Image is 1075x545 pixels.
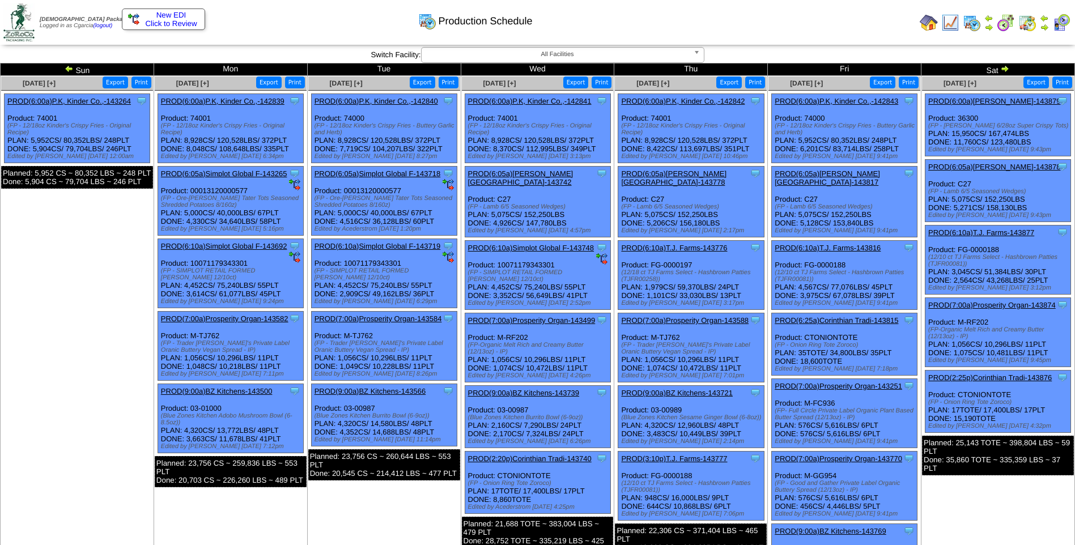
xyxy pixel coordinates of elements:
div: Product: FG-0000197 PLAN: 1,979CS / 59,370LBS / 24PLT DONE: 1,101CS / 33,030LBS / 13PLT [618,241,764,310]
div: (Blue Zones Kitchen Burrito Bowl (6-9oz)) [468,414,610,421]
div: Edited by Acederstrom [DATE] 4:25pm [468,504,610,510]
div: Edited by [PERSON_NAME] [DATE] 12:00am [7,153,150,160]
a: PROD(7:00a)Prosperity Organ-143499 [468,316,596,325]
a: [DATE] [+] [944,79,976,87]
a: [DATE] [+] [483,79,516,87]
div: Planned: 23,756 CS ~ 260,644 LBS ~ 553 PLT Done: 20,545 CS ~ 214,412 LBS ~ 477 PLT [308,449,460,480]
img: Tooltip [903,242,915,253]
span: [DATE] [+] [176,79,209,87]
div: Product: 03-00987 PLAN: 4,320CS / 14,580LBS / 48PLT DONE: 4,352CS / 14,688LBS / 48PLT [311,384,457,446]
img: arrowleft.gif [984,14,993,23]
a: PROD(6:10a)Simplot Global F-143748 [468,244,594,252]
div: Edited by [PERSON_NAME] [DATE] 9:43pm [928,212,1070,219]
div: Product: 03-01000 PLAN: 4,320CS / 13,772LBS / 48PLT DONE: 3,663CS / 11,678LBS / 41PLT [158,384,303,453]
img: Tooltip [750,168,761,179]
div: Edited by [PERSON_NAME] [DATE] 7:11pm [161,371,303,377]
a: PROD(6:05a)Simplot Global F-143718 [315,169,441,178]
div: (FP - 12/18oz Kinder's Crispy Fries - Buttery Garlic and Herb) [775,122,917,136]
div: (FP - Lamb 6/5 Seasoned Wedges) [775,203,917,210]
div: (FP - Ore-[PERSON_NAME] Tater Tots Seasoned Shredded Potatoes 8/160z) [315,195,457,208]
button: Export [410,76,435,88]
a: [DATE] [+] [636,79,669,87]
div: Edited by [PERSON_NAME] [DATE] 9:41pm [775,300,917,306]
button: Print [592,76,611,88]
div: Edited by [PERSON_NAME] [DATE] 8:27pm [315,153,457,160]
div: Edited by [PERSON_NAME] [DATE] 4:57pm [468,227,610,234]
div: (Blue Zones Kitchen Sesame Ginger Bowl (6-8oz)) [621,414,763,421]
div: (Blue Zones Kitchen Burrito Bowl (6-9oz)) [315,412,457,419]
div: Product: 74001 PLAN: 8,928CS / 120,528LBS / 372PLT DONE: 8,370CS / 112,995LBS / 349PLT [465,94,610,163]
div: (FP- Full Circle Private Label Organic Plant Based Butter Spread (12/13oz) - IP) [775,407,917,421]
img: Tooltip [443,385,454,397]
div: Edited by [PERSON_NAME] [DATE] 4:26pm [468,372,610,379]
div: (12/10 ct TJ Farms Select - Hashbrown Patties (TJFR00081)) [775,269,917,283]
div: Product: CTONIONTOTE PLAN: 17TOTE / 17,400LBS / 17PLT DONE: 15,190TOTE [925,371,1071,433]
div: Product: 10071179343301 PLAN: 4,452CS / 75,240LBS / 55PLT DONE: 2,909CS / 49,162LBS / 36PLT [311,239,457,308]
span: All Facilities [426,48,689,61]
a: PROD(6:00a)P.K, Kinder Co.,-143264 [7,97,131,105]
a: PROD(2:20p)Corinthian Tradi-143740 [468,454,592,463]
div: Product: M-RF202 PLAN: 1,056CS / 10,296LBS / 11PLT DONE: 1,074CS / 10,472LBS / 11PLT [465,313,610,382]
div: Product: 74000 PLAN: 8,928CS / 120,528LBS / 372PLT DONE: 7,719CS / 104,207LBS / 322PLT [311,94,457,163]
img: Tooltip [750,242,761,253]
img: Tooltip [903,314,915,326]
img: Tooltip [289,313,300,324]
div: Product: FG-0000188 PLAN: 948CS / 16,000LBS / 9PLT DONE: 644CS / 10,868LBS / 6PLT [618,452,764,521]
div: Edited by [PERSON_NAME] [DATE] 2:17pm [621,227,763,234]
img: Tooltip [750,95,761,107]
div: Edited by [PERSON_NAME] [DATE] 9:41pm [775,227,917,234]
a: PROD(6:10a)T.J. Farms-143776 [621,244,727,252]
a: PROD(7:00a)Prosperity Organ-143582 [161,314,288,323]
img: ediSmall.gif [289,179,300,190]
div: Edited by [PERSON_NAME] [DATE] 9:45pm [928,357,1070,364]
a: PROD(6:25a)Corinthian Tradi-143815 [775,316,898,325]
img: Tooltip [596,242,607,253]
div: Edited by [PERSON_NAME] [DATE] 7:06pm [621,510,763,517]
div: Product: FG-0000188 PLAN: 4,567CS / 77,076LBS / 45PLT DONE: 3,975CS / 67,078LBS / 39PLT [772,241,917,310]
a: PROD(6:00a)P.K, Kinder Co.,-142839 [161,97,284,105]
img: Tooltip [289,385,300,397]
div: Product: FG-0000188 PLAN: 3,045CS / 51,384LBS / 30PLT DONE: 2,564CS / 43,268LBS / 25PLT [925,225,1071,295]
div: Product: M-RF202 PLAN: 1,056CS / 10,296LBS / 11PLT DONE: 1,075CS / 10,481LBS / 11PLT [925,298,1071,367]
span: Click to Review [128,19,199,28]
div: (FP - SIMPLOT RETAIL FORMED [PERSON_NAME] 12/10ct) [468,269,610,283]
img: ediSmall.gif [443,252,454,263]
div: Product: 10071179343301 PLAN: 4,452CS / 75,240LBS / 55PLT DONE: 3,614CS / 61,077LBS / 45PLT [158,239,303,308]
a: PROD(9:00a)BZ Kitchens-143500 [161,387,273,395]
a: PROD(9:00a)BZ Kitchens-143721 [621,389,733,397]
img: calendarblend.gif [997,14,1015,32]
div: Edited by Acederstrom [DATE] 1:20pm [315,225,457,232]
img: arrowleft.gif [65,64,74,73]
div: Planned: 23,756 CS ~ 259,836 LBS ~ 553 PLT Done: 20,703 CS ~ 226,260 LBS ~ 489 PLT [155,456,307,487]
div: Product: 74000 PLAN: 5,952CS / 80,352LBS / 248PLT DONE: 6,201CS / 83,714LBS / 258PLT [772,94,917,163]
a: PROD(9:00a)BZ Kitchens-143566 [315,387,426,395]
img: arrowright.gif [1040,23,1049,32]
div: Product: 03-00989 PLAN: 4,320CS / 12,960LBS / 48PLT DONE: 3,483CS / 10,449LBS / 39PLT [618,386,764,448]
img: calendarcustomer.gif [1052,14,1070,32]
div: Edited by [PERSON_NAME] [DATE] 6:34pm [161,153,303,160]
div: Product: CTONIONTOTE PLAN: 17TOTE / 17,400LBS / 17PLT DONE: 8,860TOTE [465,452,610,514]
a: PROD(6:05a)Simplot Global F-143265 [161,169,287,178]
img: Tooltip [596,314,607,326]
div: (FP - 12/18oz Kinder's Crispy Fries - Original Recipe) [468,122,610,136]
div: Edited by [PERSON_NAME] [DATE] 6:26pm [468,438,610,445]
img: Tooltip [1057,95,1068,107]
a: New EDI Click to Review [128,11,199,28]
button: Export [870,76,895,88]
button: Print [745,76,765,88]
div: Edited by [PERSON_NAME] [DATE] 9:24pm [161,298,303,305]
a: PROD(7:00a)Prosperity Organ-143588 [621,316,749,325]
div: Product: 10071179343301 PLAN: 4,452CS / 75,240LBS / 55PLT DONE: 3,352CS / 56,649LBS / 41PLT [465,241,610,310]
a: [DATE] [+] [790,79,823,87]
a: PROD(6:10a)Simplot Global F-143719 [315,242,441,250]
div: Product: M-TJ762 PLAN: 1,056CS / 10,296LBS / 11PLT DONE: 1,074CS / 10,472LBS / 11PLT [618,313,764,382]
div: Product: M-FC936 PLAN: 576CS / 5,616LBS / 6PLT DONE: 576CS / 5,616LBS / 6PLT [772,379,917,448]
div: Edited by [PERSON_NAME] [DATE] 4:32pm [928,423,1070,429]
img: Tooltip [596,95,607,107]
div: Edited by [PERSON_NAME] [DATE] 5:16pm [161,225,303,232]
div: (FP - Lamb 6/5 Seasoned Wedges) [621,203,763,210]
div: Product: C27 PLAN: 5,075CS / 152,250LBS DONE: 5,128CS / 153,840LBS [772,167,917,237]
a: PROD(6:05a)[PERSON_NAME][GEOGRAPHIC_DATA]-143778 [621,169,726,186]
img: Tooltip [903,525,915,537]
